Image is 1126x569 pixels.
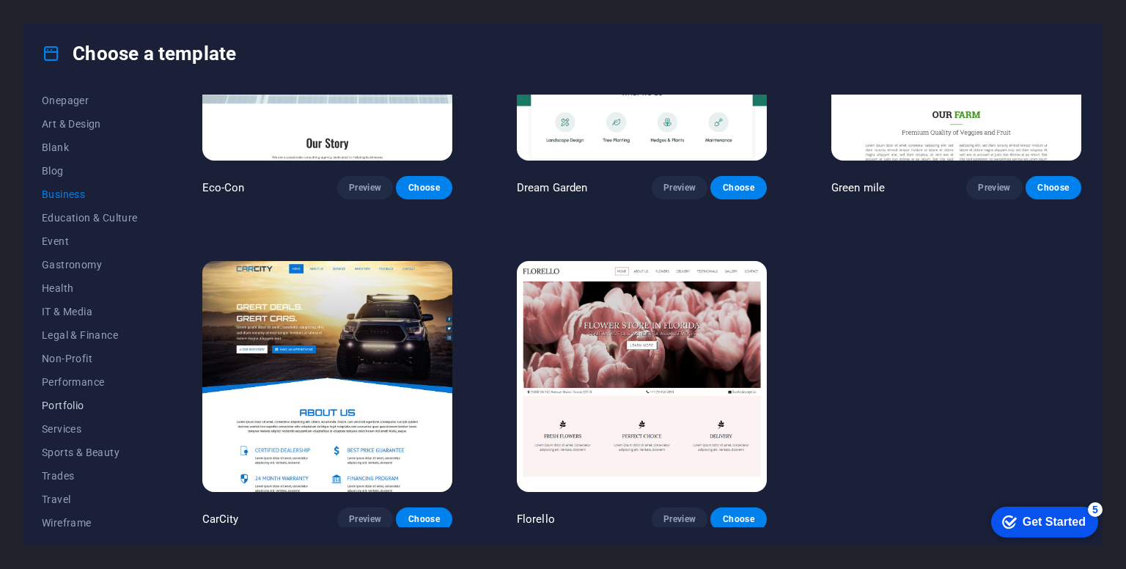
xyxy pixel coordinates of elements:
[42,95,138,106] span: Onepager
[42,417,138,441] button: Services
[42,165,138,177] span: Blog
[42,118,138,130] span: Art & Design
[42,517,138,529] span: Wireframe
[42,230,138,253] button: Event
[42,183,138,206] button: Business
[42,212,138,224] span: Education & Culture
[408,182,440,194] span: Choose
[42,376,138,388] span: Performance
[349,182,381,194] span: Preview
[517,180,588,195] p: Dream Garden
[42,142,138,153] span: Blank
[652,507,707,531] button: Preview
[517,512,555,526] p: Florello
[42,370,138,394] button: Performance
[396,507,452,531] button: Choose
[1026,176,1081,199] button: Choose
[42,511,138,535] button: Wireframe
[202,180,245,195] p: Eco-Con
[1037,182,1070,194] span: Choose
[202,261,452,491] img: CarCity
[978,182,1010,194] span: Preview
[42,329,138,341] span: Legal & Finance
[42,300,138,323] button: IT & Media
[337,507,393,531] button: Preview
[42,488,138,511] button: Travel
[202,512,239,526] p: CarCity
[396,176,452,199] button: Choose
[710,507,766,531] button: Choose
[652,176,707,199] button: Preview
[42,89,138,112] button: Onepager
[42,470,138,482] span: Trades
[42,400,138,411] span: Portfolio
[42,235,138,247] span: Event
[42,282,138,294] span: Health
[722,182,754,194] span: Choose
[831,180,885,195] p: Green mile
[42,347,138,370] button: Non-Profit
[710,176,766,199] button: Choose
[337,176,393,199] button: Preview
[43,16,106,29] div: Get Started
[42,447,138,458] span: Sports & Beauty
[42,394,138,417] button: Portfolio
[42,306,138,317] span: IT & Media
[42,423,138,435] span: Services
[349,513,381,525] span: Preview
[517,261,767,491] img: Florello
[42,259,138,271] span: Gastronomy
[722,513,754,525] span: Choose
[42,42,236,65] h4: Choose a template
[42,188,138,200] span: Business
[42,253,138,276] button: Gastronomy
[966,176,1022,199] button: Preview
[42,323,138,347] button: Legal & Finance
[42,353,138,364] span: Non-Profit
[663,513,696,525] span: Preview
[663,182,696,194] span: Preview
[42,493,138,505] span: Travel
[408,513,440,525] span: Choose
[42,206,138,230] button: Education & Culture
[42,136,138,159] button: Blank
[12,7,119,38] div: Get Started 5 items remaining, 0% complete
[108,3,123,18] div: 5
[42,159,138,183] button: Blog
[42,276,138,300] button: Health
[42,464,138,488] button: Trades
[42,441,138,464] button: Sports & Beauty
[42,112,138,136] button: Art & Design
